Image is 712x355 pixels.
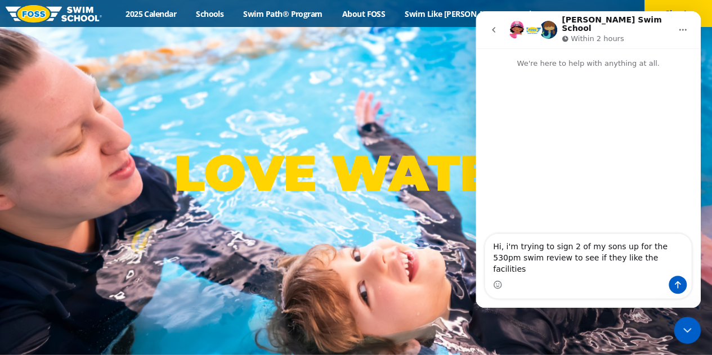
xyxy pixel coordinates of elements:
[234,8,332,19] a: Swim Path® Program
[332,8,395,19] a: About FOSS
[674,317,701,344] iframe: Intercom live chat
[514,8,549,19] a: Blog
[6,5,102,23] img: FOSS Swim School Logo
[186,8,234,19] a: Schools
[476,11,701,308] iframe: Intercom live chat
[549,8,596,19] a: Careers
[116,8,186,19] a: 2025 Calendar
[174,143,538,203] p: LOVE WATER
[395,8,514,19] a: Swim Like [PERSON_NAME]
